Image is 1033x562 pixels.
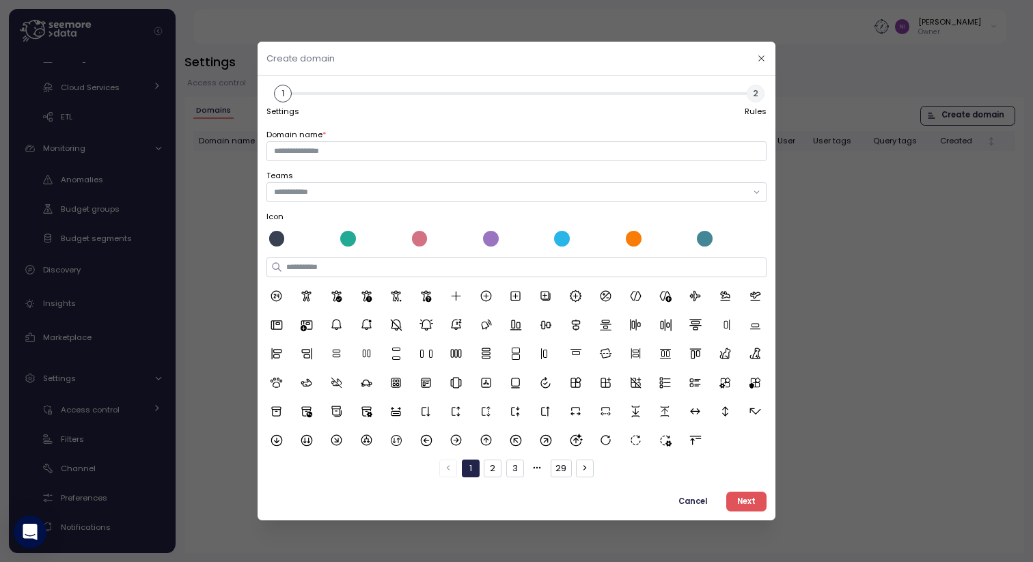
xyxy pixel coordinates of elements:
span: Cancel [678,492,707,511]
label: Domain name [266,129,327,141]
span: 2 [747,85,765,102]
button: Cancel [667,492,717,511]
button: 29 [551,460,572,477]
label: Teams [266,170,766,182]
span: Next [737,492,756,511]
button: 2Rules [745,85,767,119]
button: 1 [462,460,480,477]
button: 1Settings [266,85,299,119]
div: Open Intercom Messenger [14,516,46,548]
span: Settings [266,108,299,115]
button: Next [726,492,766,511]
button: 3 [506,460,524,477]
button: 2 [484,460,501,477]
span: Rules [745,108,767,115]
label: Icon [266,211,766,223]
span: 1 [274,85,292,102]
h2: Create domain [266,54,335,63]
